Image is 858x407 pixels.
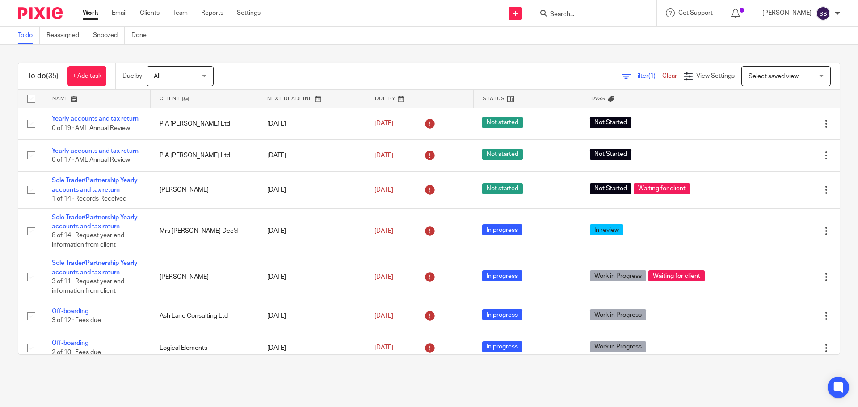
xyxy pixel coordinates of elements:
[749,73,799,80] span: Select saved view
[482,224,522,235] span: In progress
[52,157,130,163] span: 0 of 17 · AML Annual Review
[52,177,138,193] a: Sole Trader/Partnership Yearly accounts and tax return
[590,270,646,281] span: Work in Progress
[52,308,88,315] a: Off-boarding
[662,73,677,79] a: Clear
[52,317,101,323] span: 3 of 12 · Fees due
[151,172,258,208] td: [PERSON_NAME]
[131,27,153,44] a: Done
[634,183,690,194] span: Waiting for client
[482,270,522,281] span: In progress
[52,214,138,230] a: Sole Trader/Partnership Yearly accounts and tax return
[374,274,393,280] span: [DATE]
[648,73,656,79] span: (1)
[154,73,160,80] span: All
[151,254,258,300] td: [PERSON_NAME]
[482,309,522,320] span: In progress
[816,6,830,21] img: svg%3E
[27,71,59,81] h1: To do
[590,117,631,128] span: Not Started
[151,108,258,139] td: P A [PERSON_NAME] Ltd
[374,345,393,351] span: [DATE]
[590,96,606,101] span: Tags
[590,224,623,235] span: In review
[482,117,523,128] span: Not started
[52,232,124,248] span: 8 of 14 · Request year end information from client
[237,8,261,17] a: Settings
[258,332,366,364] td: [DATE]
[678,10,713,16] span: Get Support
[374,152,393,159] span: [DATE]
[18,7,63,19] img: Pixie
[696,73,735,79] span: View Settings
[52,260,138,275] a: Sole Trader/Partnership Yearly accounts and tax return
[52,196,126,202] span: 1 of 14 · Records Received
[151,208,258,254] td: Mrs [PERSON_NAME] Dec'd
[46,72,59,80] span: (35)
[93,27,125,44] a: Snoozed
[52,349,101,356] span: 2 of 10 · Fees due
[67,66,106,86] a: + Add task
[258,108,366,139] td: [DATE]
[482,149,523,160] span: Not started
[52,340,88,346] a: Off-boarding
[83,8,98,17] a: Work
[52,148,139,154] a: Yearly accounts and tax return
[374,121,393,127] span: [DATE]
[549,11,630,19] input: Search
[173,8,188,17] a: Team
[151,332,258,364] td: Logical Elements
[52,278,124,294] span: 3 of 11 · Request year end information from client
[482,183,523,194] span: Not started
[590,149,631,160] span: Not Started
[374,187,393,193] span: [DATE]
[258,208,366,254] td: [DATE]
[140,8,160,17] a: Clients
[374,228,393,234] span: [DATE]
[648,270,705,281] span: Waiting for client
[590,341,646,352] span: Work in Progress
[46,27,86,44] a: Reassigned
[52,116,139,122] a: Yearly accounts and tax return
[112,8,126,17] a: Email
[18,27,40,44] a: To do
[52,125,130,131] span: 0 of 19 · AML Annual Review
[482,341,522,352] span: In progress
[258,172,366,208] td: [DATE]
[258,300,366,332] td: [DATE]
[590,309,646,320] span: Work in Progress
[374,313,393,319] span: [DATE]
[122,71,142,80] p: Due by
[762,8,812,17] p: [PERSON_NAME]
[201,8,223,17] a: Reports
[258,139,366,171] td: [DATE]
[590,183,631,194] span: Not Started
[258,254,366,300] td: [DATE]
[634,73,662,79] span: Filter
[151,139,258,171] td: P A [PERSON_NAME] Ltd
[151,300,258,332] td: Ash Lane Consulting Ltd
